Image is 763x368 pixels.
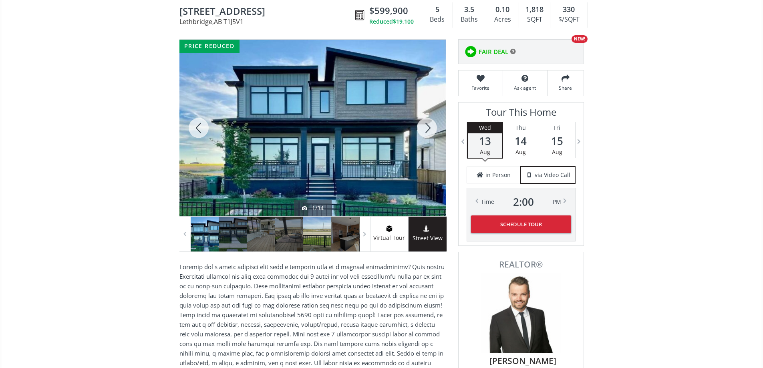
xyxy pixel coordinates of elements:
div: Baths [457,14,482,26]
span: 15 [539,135,575,147]
div: 5 [426,4,449,15]
button: Schedule Tour [471,215,571,233]
span: 14 [503,135,539,147]
div: NEW! [572,35,588,43]
span: $599,900 [369,4,408,17]
span: Lethbridge , AB T1J5V1 [179,18,351,25]
span: via Video Call [535,171,570,179]
span: 2 : 00 [513,196,534,207]
span: REALTOR® [467,260,575,269]
span: Aug [515,148,526,156]
div: $/SQFT [554,14,583,26]
span: 13 [468,135,502,147]
div: 320 Grassland Boulevard West Lethbridge, AB T1J5V1 - Photo 1 of 34 [179,40,446,216]
span: $19,100 [393,18,414,26]
span: Ask agent [507,84,543,91]
img: rating icon [463,44,479,60]
img: Photo of Tyler Remington [481,273,561,353]
span: Aug [552,148,562,156]
span: 1,818 [525,4,544,15]
div: 3.5 [457,4,482,15]
a: virtual tour iconVirtual Tour [370,217,409,251]
h3: Tour This Home [467,107,576,122]
span: FAIR DEAL [479,48,508,56]
span: Favorite [463,84,499,91]
span: [PERSON_NAME] [471,355,575,367]
div: price reduced [179,40,240,53]
span: 320 Grassland Boulevard West [179,6,351,18]
div: Thu [503,122,539,133]
div: 330 [554,4,583,15]
div: 0.10 [490,4,515,15]
div: Time PM [481,196,561,207]
img: virtual tour icon [385,225,393,232]
div: Reduced [369,18,414,26]
span: Virtual Tour [370,233,408,243]
div: Acres [490,14,515,26]
div: Fri [539,122,575,133]
span: Street View [409,234,447,243]
div: 1/34 [302,204,324,212]
span: in Person [485,171,511,179]
span: Share [552,84,580,91]
span: Aug [480,148,490,156]
div: SQFT [523,14,546,26]
div: Beds [426,14,449,26]
div: Wed [468,122,502,133]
